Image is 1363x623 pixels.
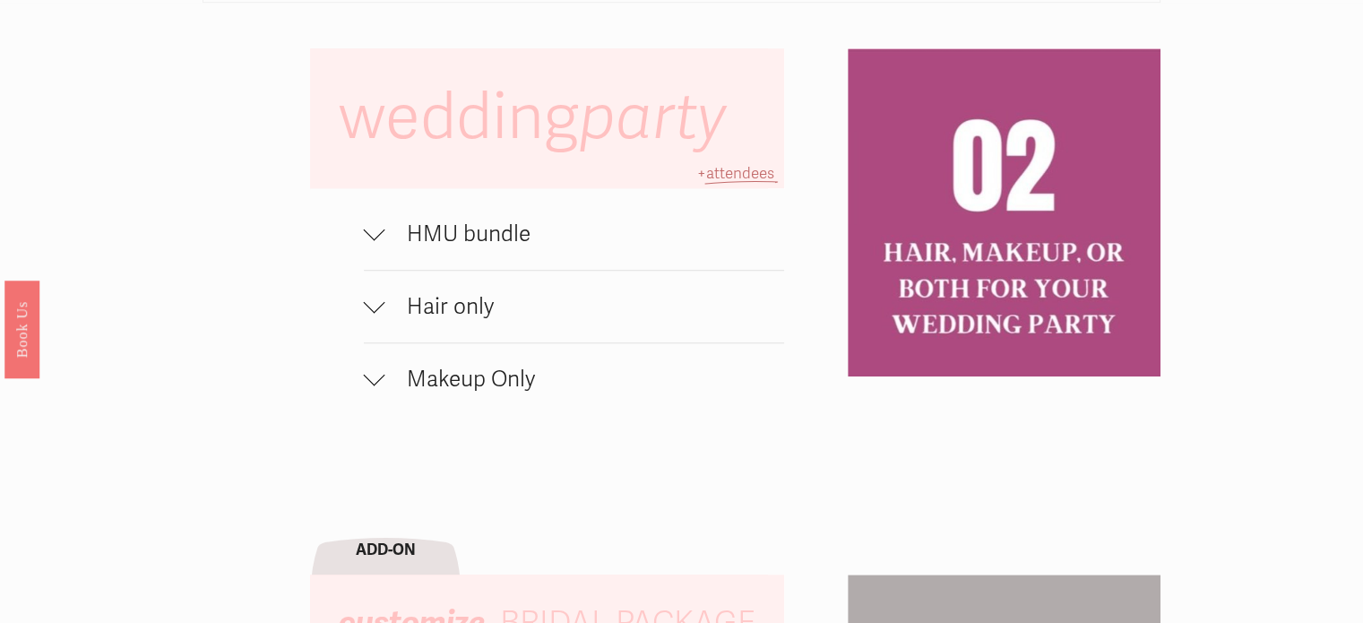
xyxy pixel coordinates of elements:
span: Makeup Only [385,366,784,393]
button: HMU bundle [364,198,784,270]
strong: ADD-ON [356,541,416,559]
a: Book Us [4,280,39,377]
button: Makeup Only [364,343,784,415]
span: attendees [706,164,774,183]
span: HMU bundle [385,221,784,247]
span: wedding [339,79,741,157]
button: Hair only [364,271,784,342]
span: Hair only [385,293,784,320]
em: party [579,79,727,156]
span: + [697,164,706,183]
